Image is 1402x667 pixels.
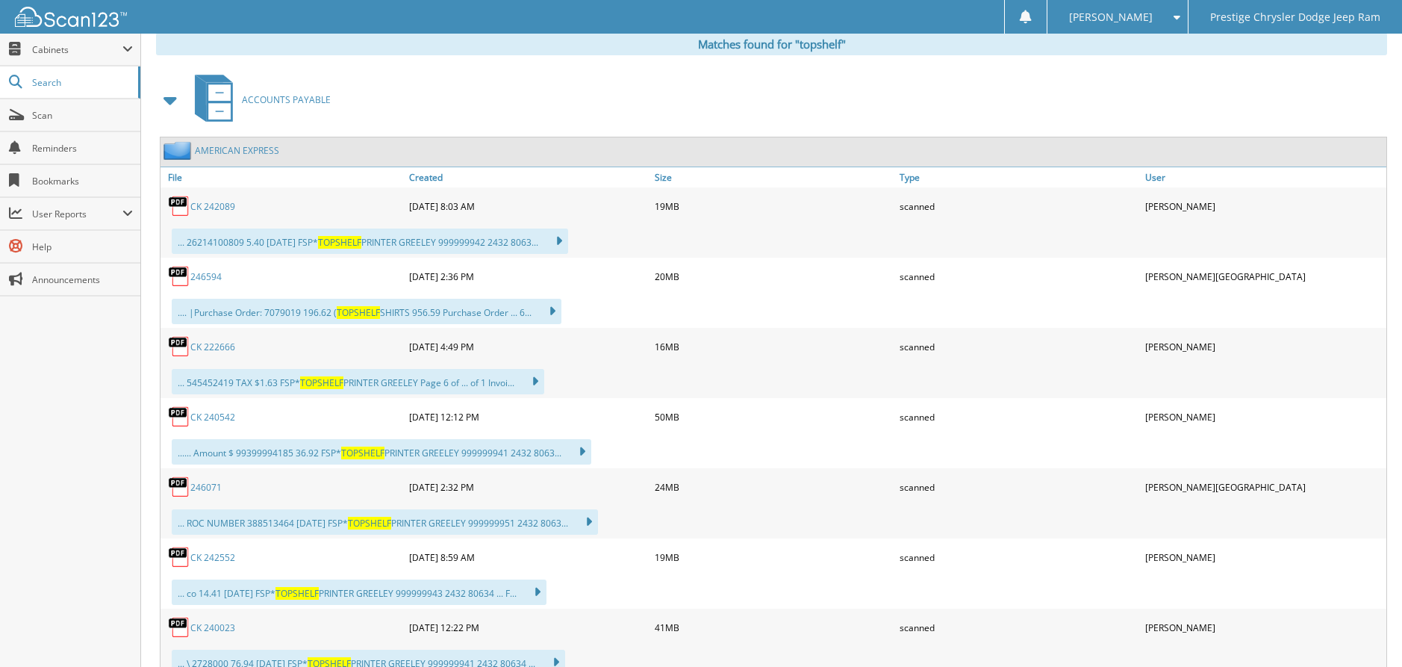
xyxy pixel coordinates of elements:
span: Search [32,76,131,89]
div: Matches found for "topshelf" [156,33,1387,55]
div: [PERSON_NAME] [1141,542,1386,572]
div: [DATE] 12:22 PM [405,612,650,642]
span: Reminders [32,142,133,155]
span: Help [32,241,133,253]
span: TOPSHELF [348,517,391,530]
a: File [161,167,405,187]
div: [DATE] 2:32 PM [405,472,650,502]
div: [PERSON_NAME][GEOGRAPHIC_DATA] [1141,472,1386,502]
div: [DATE] 2:36 PM [405,261,650,291]
span: TOPSHELF [275,587,319,600]
img: PDF.png [168,616,190,639]
a: CK 242552 [190,551,235,564]
span: Announcements [32,273,133,286]
span: TOPSHELF [300,376,343,389]
span: [PERSON_NAME] [1069,13,1153,22]
div: 19MB [651,542,896,572]
div: [PERSON_NAME] [1141,612,1386,642]
div: 41MB [651,612,896,642]
img: folder2.png [163,141,195,160]
div: ... ROC NUMBER 388513464 [DATE] FSP* PRINTER GREELEY 999999951 2432 8063... [172,509,598,535]
div: [PERSON_NAME] [1141,332,1386,362]
div: scanned [896,332,1141,362]
div: scanned [896,472,1141,502]
img: PDF.png [168,406,190,428]
div: [DATE] 4:49 PM [405,332,650,362]
iframe: Chat Widget [1327,595,1402,667]
a: AMERICAN EXPRESS [195,144,279,157]
a: CK 240023 [190,621,235,634]
a: User [1141,167,1386,187]
div: scanned [896,261,1141,291]
div: ... 545452419 TAX $1.63 FSP* PRINTER GREELEY Page 6 of ... of 1 Invoi... [172,369,544,394]
span: User Reports [32,208,122,220]
span: ACCOUNTS PAYABLE [242,93,331,106]
a: 246071 [190,481,222,494]
div: [PERSON_NAME] [1141,191,1386,221]
span: TOPSHELF [318,236,361,249]
a: Type [896,167,1141,187]
div: scanned [896,542,1141,572]
div: ... co 14.41 [DATE] FSP* PRINTER GREELEY 999999943 2432 80634 ... F... [172,580,546,605]
img: PDF.png [168,546,190,568]
img: PDF.png [168,335,190,358]
img: PDF.png [168,195,190,217]
a: Size [651,167,896,187]
a: Created [405,167,650,187]
a: ACCOUNTS PAYABLE [186,70,331,129]
a: 246594 [190,270,222,283]
span: Scan [32,109,133,122]
a: CK 240542 [190,411,235,424]
span: Prestige Chrysler Dodge Jeep Ram [1210,13,1380,22]
div: [PERSON_NAME] [1141,402,1386,432]
div: 20MB [651,261,896,291]
img: scan123-logo-white.svg [15,7,127,27]
a: CK 242089 [190,200,235,213]
div: scanned [896,191,1141,221]
div: [DATE] 8:59 AM [405,542,650,572]
div: ... 26214100809 5.40 [DATE] FSP* PRINTER GREELEY 999999942 2432 8063... [172,229,568,254]
div: 50MB [651,402,896,432]
span: TOPSHELF [341,447,384,459]
div: 16MB [651,332,896,362]
a: CK 222666 [190,341,235,353]
span: Bookmarks [32,175,133,187]
div: [DATE] 12:12 PM [405,402,650,432]
div: [DATE] 8:03 AM [405,191,650,221]
div: 19MB [651,191,896,221]
div: ...... Amount $ 99399994185 36.92 FSP* PRINTER GREELEY 999999941 2432 8063... [172,439,591,465]
div: 24MB [651,472,896,502]
span: Cabinets [32,43,122,56]
div: [PERSON_NAME][GEOGRAPHIC_DATA] [1141,261,1386,291]
div: .... |Purchase Order: 7079019 196.62 ( SHIRTS 956.59 Purchase Order ... 6... [172,299,561,324]
img: PDF.png [168,476,190,498]
div: scanned [896,612,1141,642]
img: PDF.png [168,265,190,288]
span: TOPSHELF [337,306,380,319]
div: scanned [896,402,1141,432]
